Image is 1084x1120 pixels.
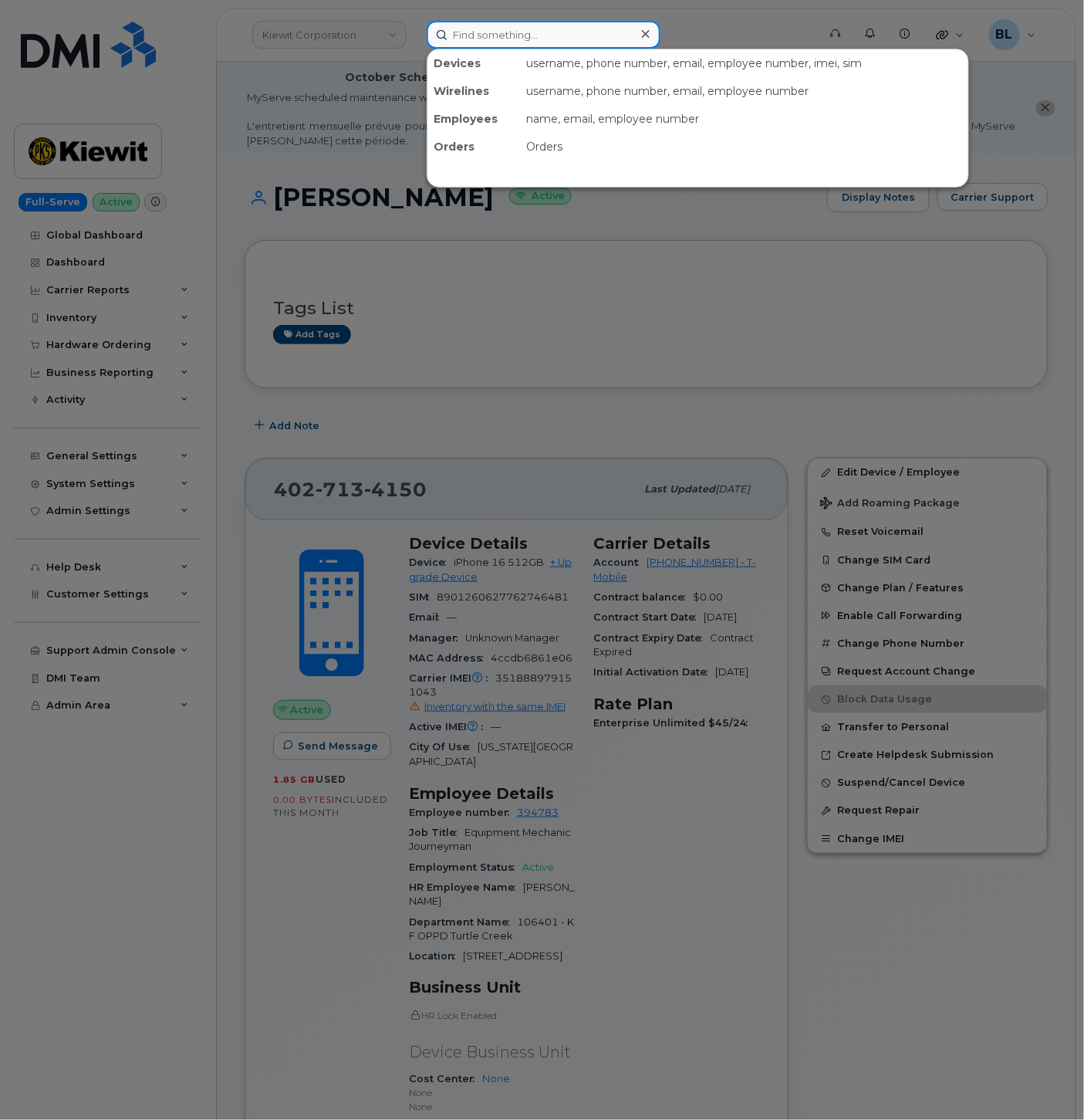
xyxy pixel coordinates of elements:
[520,133,968,161] div: Orders
[520,49,968,77] div: username, phone number, email, employee number, imei, sim
[520,105,968,133] div: name, email, employee number
[427,105,520,133] div: Employees
[427,133,520,161] div: Orders
[427,49,520,77] div: Devices
[520,77,968,105] div: username, phone number, email, employee number
[427,77,520,105] div: Wirelines
[1017,1053,1072,1108] iframe: Messenger Launcher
